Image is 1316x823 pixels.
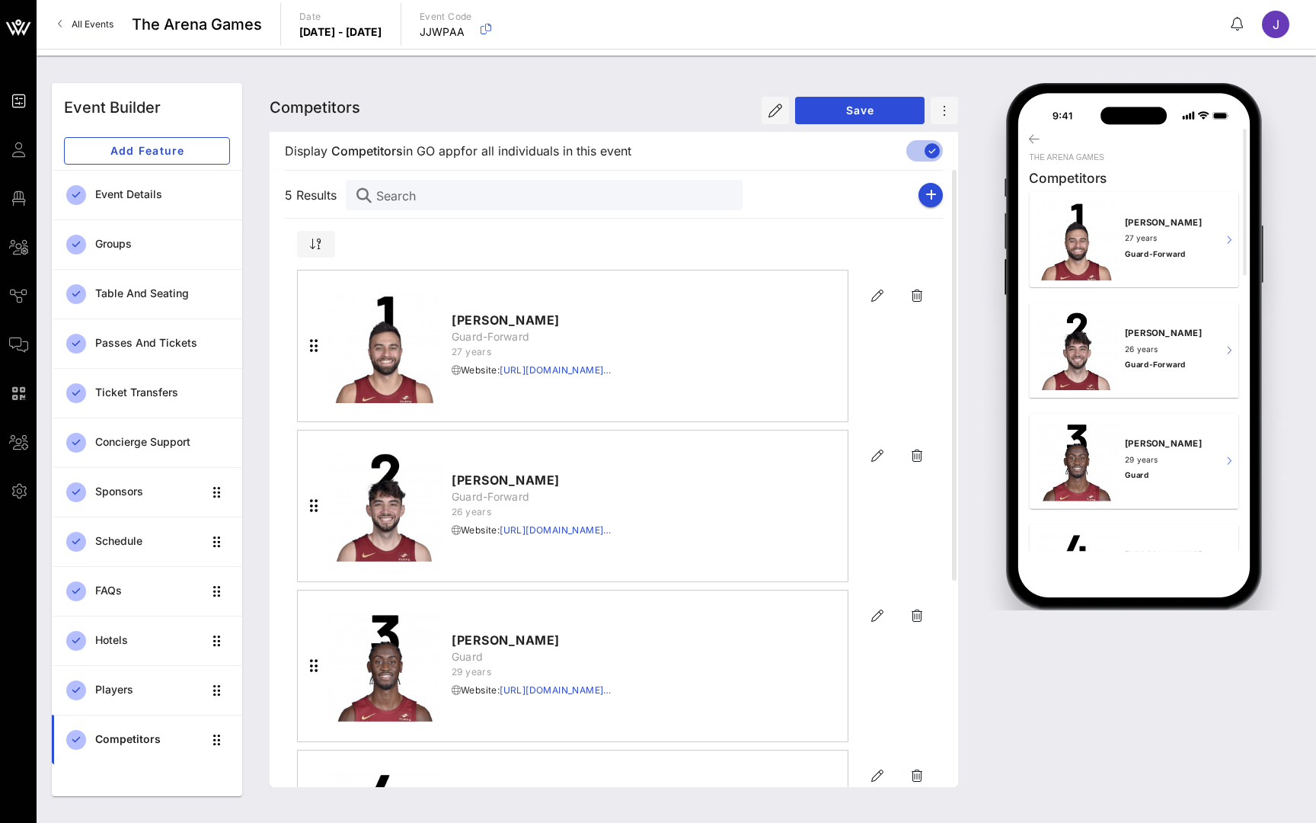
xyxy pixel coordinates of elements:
[299,9,382,24] p: Date
[1125,232,1212,243] p: 27 years
[95,535,203,548] div: Schedule
[285,142,631,160] span: Display in GO app
[95,188,230,201] div: Event Details
[807,104,912,117] span: Save
[95,287,230,300] div: Table and Seating
[452,504,612,520] span: 26 years
[1125,344,1212,354] p: 26 years
[500,364,612,376] a: [URL][DOMAIN_NAME]…
[1125,437,1212,450] p: [PERSON_NAME]
[795,97,925,124] button: Save
[270,98,360,117] span: Competitors
[95,386,230,399] div: Ticket Transfers
[1125,326,1212,339] p: [PERSON_NAME]
[64,96,161,119] div: Event Builder
[52,219,242,269] a: Groups
[52,368,242,418] a: Ticket Transfers
[1125,248,1212,258] p: Guard-Forward
[420,24,472,40] p: JJWPAA
[1125,547,1212,560] p: [PERSON_NAME]
[132,13,262,36] span: The Arena Games
[452,311,612,329] span: [PERSON_NAME]
[95,238,230,251] div: Groups
[461,142,631,160] span: for all individuals in this event
[1125,359,1212,370] p: Guard-Forward
[95,485,203,498] div: Sponsors
[52,616,242,665] a: Hotels
[95,684,203,697] div: Players
[500,684,612,696] a: [URL][DOMAIN_NAME]…
[72,18,113,30] span: All Events
[95,634,203,647] div: Hotels
[52,170,242,219] a: Event Details
[452,631,612,649] span: [PERSON_NAME]
[452,363,612,378] span: Website:
[52,517,242,566] a: Schedule
[1125,215,1212,228] p: [PERSON_NAME]
[452,344,612,360] span: 27 years
[299,24,382,40] p: [DATE] - [DATE]
[95,337,230,350] div: Passes and Tickets
[452,683,612,698] span: Website:
[77,144,217,157] span: Add Feature
[1125,454,1212,465] p: 29 years
[452,489,612,504] span: Guard-Forward
[95,733,203,746] div: Competitors
[49,12,123,37] a: All Events
[52,566,242,616] a: FAQs
[500,524,612,536] a: [URL][DOMAIN_NAME]…
[452,523,612,538] span: Website:
[452,649,612,664] span: Guard
[452,471,612,489] span: [PERSON_NAME]
[285,186,346,204] span: 5 Results
[52,715,242,764] a: Competitors
[1029,152,1238,163] div: The Arena Games
[420,9,472,24] p: Event Code
[452,664,612,680] span: 29 years
[331,142,403,160] span: Competitors
[52,418,242,467] a: Concierge Support
[64,137,230,165] button: Add Feature
[95,436,230,449] div: Concierge Support
[52,269,242,319] a: Table and Seating
[1262,11,1289,38] div: J
[52,319,242,368] a: Passes and Tickets
[52,665,242,715] a: Players
[1029,169,1238,187] div: Competitors
[452,329,612,344] span: Guard-Forward
[95,584,203,597] div: FAQs
[52,467,242,517] a: Sponsors
[1273,17,1279,32] span: J
[1125,469,1212,480] p: Guard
